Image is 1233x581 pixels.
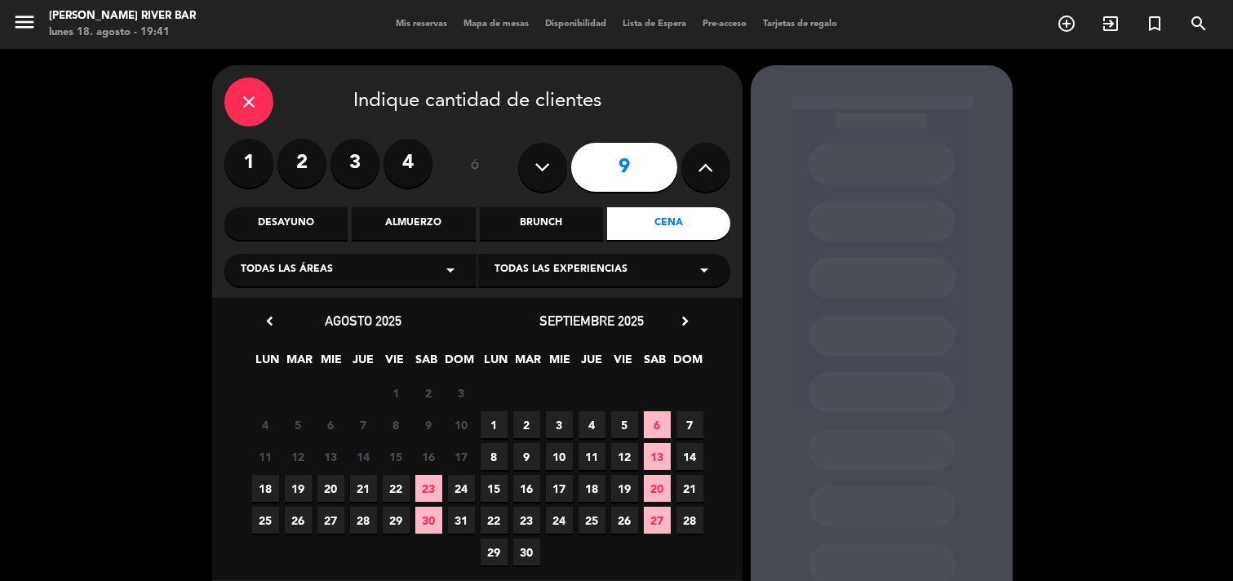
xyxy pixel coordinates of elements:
span: 25 [252,507,279,534]
span: 20 [644,475,671,502]
span: JUE [350,350,377,377]
span: 13 [644,443,671,470]
span: 12 [285,443,312,470]
div: lunes 18. agosto - 19:41 [49,24,196,41]
span: septiembre 2025 [539,313,644,329]
div: Cena [607,207,730,240]
span: 29 [481,539,508,565]
span: 18 [252,475,279,502]
span: 30 [513,539,540,565]
span: 16 [513,475,540,502]
span: 21 [350,475,377,502]
span: 6 [317,411,344,438]
span: 15 [481,475,508,502]
span: LUN [255,350,282,377]
span: 3 [448,379,475,406]
span: 19 [285,475,312,502]
span: 20 [317,475,344,502]
button: menu [12,10,37,40]
span: 22 [383,475,410,502]
span: 5 [285,411,312,438]
span: 13 [317,443,344,470]
span: Pre-acceso [694,20,755,29]
span: 28 [350,507,377,534]
span: MIE [318,350,345,377]
label: 1 [224,139,273,188]
i: close [239,92,259,112]
span: agosto 2025 [325,313,401,329]
i: search [1189,14,1209,33]
span: 27 [644,507,671,534]
i: menu [12,10,37,34]
span: 18 [579,475,605,502]
span: 24 [448,475,475,502]
span: 8 [481,443,508,470]
span: 21 [676,475,703,502]
span: 12 [611,443,638,470]
span: 24 [546,507,573,534]
span: 5 [611,411,638,438]
span: 11 [252,443,279,470]
span: 10 [546,443,573,470]
label: 4 [384,139,432,188]
span: 1 [481,411,508,438]
span: 8 [383,411,410,438]
span: JUE [579,350,605,377]
span: 4 [252,411,279,438]
span: SAB [642,350,669,377]
span: Todas las áreas [241,262,333,278]
span: 2 [513,411,540,438]
span: 9 [513,443,540,470]
span: 16 [415,443,442,470]
span: 30 [415,507,442,534]
span: 9 [415,411,442,438]
div: ó [449,139,502,196]
span: LUN [483,350,510,377]
div: [PERSON_NAME] River Bar [49,8,196,24]
span: 27 [317,507,344,534]
span: MAR [286,350,313,377]
span: Lista de Espera [614,20,694,29]
i: arrow_drop_down [441,260,460,280]
span: 29 [383,507,410,534]
span: 14 [676,443,703,470]
span: 3 [546,411,573,438]
span: DOM [674,350,701,377]
span: 22 [481,507,508,534]
div: Brunch [480,207,603,240]
span: MAR [515,350,542,377]
label: 3 [330,139,379,188]
span: VIE [610,350,637,377]
i: chevron_right [676,313,694,330]
div: Indique cantidad de clientes [224,78,730,126]
span: 4 [579,411,605,438]
span: 7 [350,411,377,438]
i: exit_to_app [1101,14,1120,33]
i: arrow_drop_down [694,260,714,280]
div: Almuerzo [352,207,475,240]
span: Todas las experiencias [495,262,628,278]
span: 17 [448,443,475,470]
label: 2 [277,139,326,188]
span: 14 [350,443,377,470]
span: 17 [546,475,573,502]
span: 6 [644,411,671,438]
span: 23 [513,507,540,534]
i: add_circle_outline [1057,14,1076,33]
span: 28 [676,507,703,534]
span: Disponibilidad [537,20,614,29]
i: chevron_left [261,313,278,330]
span: 10 [448,411,475,438]
span: 31 [448,507,475,534]
span: 7 [676,411,703,438]
span: 25 [579,507,605,534]
span: 26 [611,507,638,534]
span: 11 [579,443,605,470]
i: turned_in_not [1145,14,1164,33]
span: 15 [383,443,410,470]
span: 26 [285,507,312,534]
span: Mis reservas [388,20,455,29]
span: 2 [415,379,442,406]
span: SAB [414,350,441,377]
div: Desayuno [224,207,348,240]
